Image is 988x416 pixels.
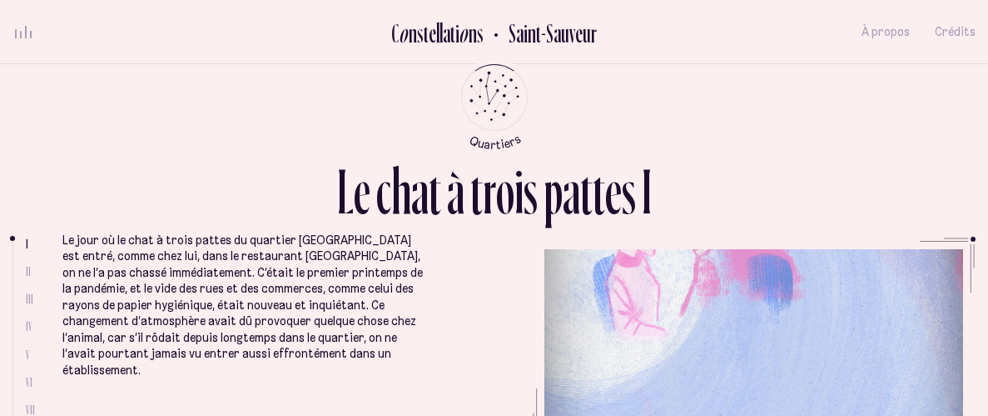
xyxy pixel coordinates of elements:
[399,19,409,47] div: o
[26,375,32,389] span: VI
[642,158,652,223] div: I
[496,19,597,47] h2: Saint-Sauveur
[436,19,439,47] div: l
[935,13,976,52] button: Crédits
[470,158,483,223] div: t
[563,158,580,223] div: a
[468,131,524,152] tspan: Quartiers
[455,19,459,47] div: i
[26,292,33,306] span: III
[391,158,411,223] div: h
[861,25,910,39] span: À propos
[429,19,436,47] div: e
[524,158,538,223] div: s
[439,19,443,47] div: l
[484,18,597,46] button: Retour au Quartier
[450,19,455,47] div: t
[417,19,424,47] div: s
[337,158,354,223] div: L
[445,64,543,150] button: Retour au menu principal
[429,158,441,223] div: t
[935,25,976,39] span: Crédits
[861,13,910,52] button: À propos
[424,19,429,47] div: t
[593,158,605,223] div: t
[580,158,593,223] div: t
[12,23,34,41] button: volume audio
[376,158,391,223] div: c
[26,348,30,362] span: V
[62,233,429,379] p: Le jour où le chat à trois pattes du quartier [GEOGRAPHIC_DATA] est entré, comme chez lui, dans l...
[26,264,31,278] span: II
[26,319,32,333] span: IV
[622,158,636,223] div: s
[477,19,484,47] div: s
[409,19,417,47] div: n
[411,158,429,223] div: a
[354,158,370,223] div: e
[26,237,28,251] span: I
[605,158,622,223] div: e
[514,158,524,223] div: i
[544,158,563,223] div: p
[469,19,477,47] div: n
[391,19,399,47] div: C
[459,19,469,47] div: o
[483,158,496,223] div: r
[443,19,450,47] div: a
[496,158,514,223] div: o
[447,158,464,223] div: à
